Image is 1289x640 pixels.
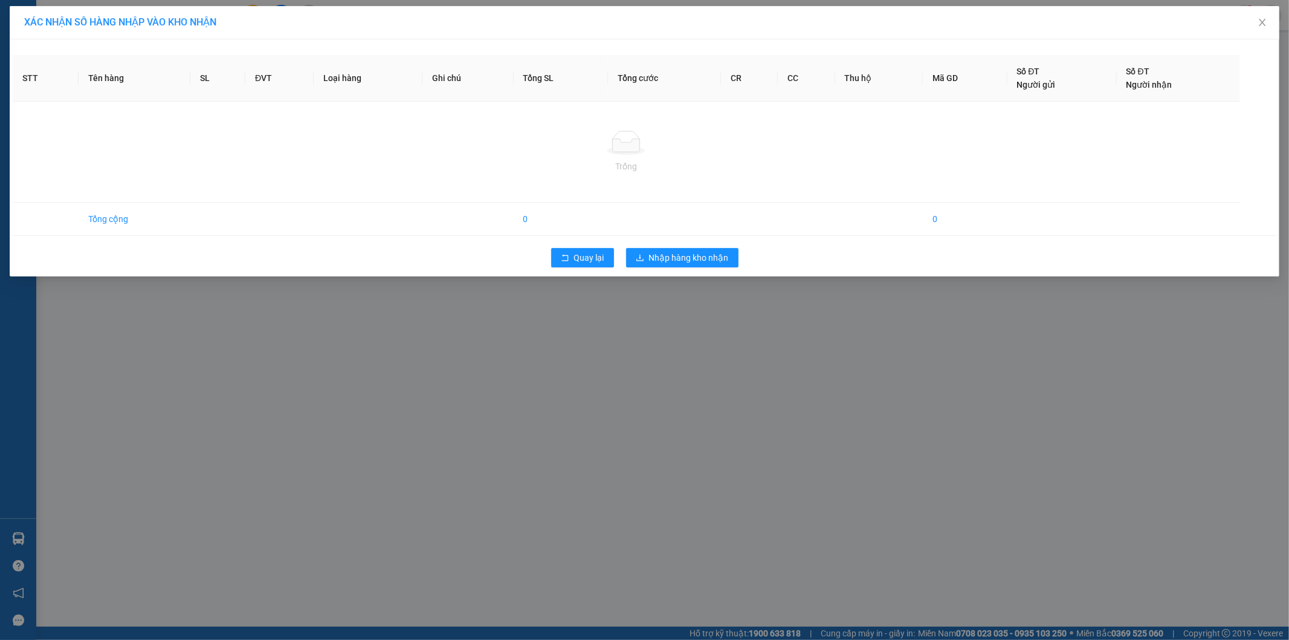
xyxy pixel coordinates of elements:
th: Tổng cước [608,55,721,102]
th: Tổng SL [514,55,609,102]
span: Số ĐT [1126,67,1149,76]
td: 0 [923,203,1007,236]
button: downloadNhập hàng kho nhận [626,248,738,267]
td: 0 [514,203,609,236]
th: Mã GD [923,55,1007,102]
span: close [1258,18,1267,27]
span: Nhập hàng kho nhận [649,251,729,264]
span: Người nhận [1126,80,1172,90]
button: rollbackQuay lại [551,248,614,267]
td: Tổng cộng [79,203,190,236]
th: Thu hộ [835,55,923,102]
span: rollback [561,253,569,263]
th: CC [778,55,835,102]
th: CR [721,55,778,102]
span: Quay lại [574,251,604,264]
span: XÁC NHẬN SỐ HÀNG NHẬP VÀO KHO NHẬN [24,16,216,28]
th: SL [190,55,245,102]
th: Tên hàng [79,55,190,102]
th: ĐVT [245,55,314,102]
span: Số ĐT [1017,67,1040,76]
span: download [636,253,644,263]
th: Loại hàng [314,55,422,102]
div: Trống [22,160,1230,173]
th: STT [13,55,79,102]
th: Ghi chú [422,55,514,102]
span: Người gửi [1017,80,1056,90]
button: Close [1245,6,1279,40]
